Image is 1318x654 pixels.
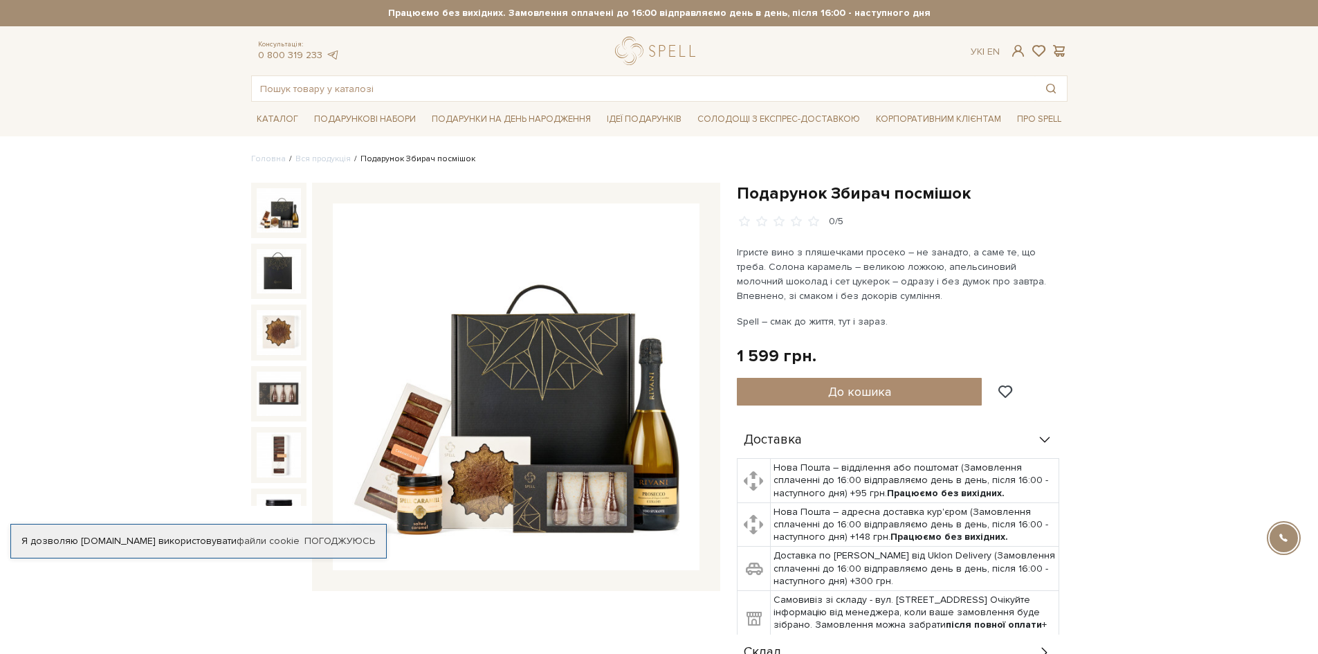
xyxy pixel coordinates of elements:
[828,384,891,399] span: До кошика
[257,494,301,538] img: Подарунок Збирач посмішок
[982,46,985,57] span: |
[258,40,340,49] span: Консультація:
[11,535,386,547] div: Я дозволяю [DOMAIN_NAME] використовувати
[426,109,596,130] a: Подарунки на День народження
[257,249,301,293] img: Подарунок Збирач посмішок
[987,46,1000,57] a: En
[737,183,1068,204] h1: Подарунок Збирач посмішок
[890,531,1008,543] b: Працюємо без вихідних.
[252,76,1035,101] input: Пошук товару у каталозі
[601,109,687,130] a: Ідеї подарунків
[251,7,1068,19] strong: Працюємо без вихідних. Замовлення оплачені до 16:00 відправляємо день в день, після 16:00 - насту...
[1035,76,1067,101] button: Пошук товару у каталозі
[771,591,1059,648] td: Самовивіз зі складу - вул. [STREET_ADDRESS] Очікуйте інформацію від менеджера, коли ваше замовлен...
[971,46,1000,58] div: Ук
[946,619,1042,630] b: після повної оплати
[771,459,1059,503] td: Нова Пошта – відділення або поштомат (Замовлення сплаченні до 16:00 відправляємо день в день, піс...
[257,188,301,233] img: Подарунок Збирач посмішок
[258,49,322,61] a: 0 800 319 233
[771,547,1059,591] td: Доставка по [PERSON_NAME] від Uklon Delivery (Замовлення сплаченні до 16:00 відправляємо день в д...
[887,487,1005,499] b: Працюємо без вихідних.
[737,245,1061,303] p: Ігристе вино з пляшечками просеко – не занадто, а саме те, що треба. Солона карамель – великою ло...
[326,49,340,61] a: telegram
[829,215,843,228] div: 0/5
[1012,109,1067,130] a: Про Spell
[251,154,286,164] a: Головна
[737,314,1061,329] p: Spell – смак до життя, тут і зараз.
[692,107,866,131] a: Солодощі з експрес-доставкою
[295,154,351,164] a: Вся продукція
[304,535,375,547] a: Погоджуюсь
[737,378,982,406] button: До кошика
[615,37,702,65] a: logo
[257,310,301,354] img: Подарунок Збирач посмішок
[251,109,304,130] a: Каталог
[771,502,1059,547] td: Нова Пошта – адресна доставка кур'єром (Замовлення сплаченні до 16:00 відправляємо день в день, п...
[237,535,300,547] a: файли cookie
[257,372,301,416] img: Подарунок Збирач посмішок
[351,153,475,165] li: Подарунок Збирач посмішок
[257,433,301,477] img: Подарунок Збирач посмішок
[870,109,1007,130] a: Корпоративним клієнтам
[744,434,802,446] span: Доставка
[333,203,699,570] img: Подарунок Збирач посмішок
[737,345,816,367] div: 1 599 грн.
[309,109,421,130] a: Подарункові набори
